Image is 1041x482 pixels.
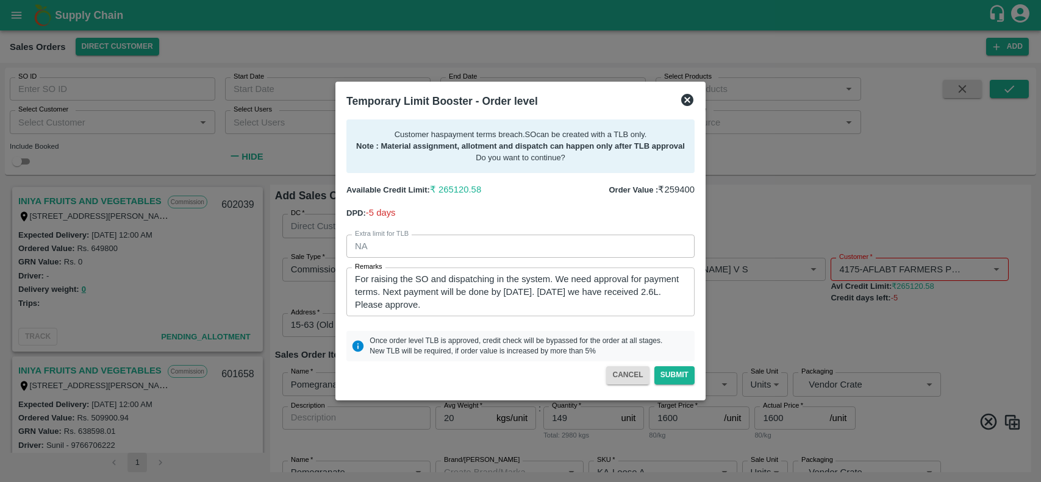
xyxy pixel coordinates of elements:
p: Note : Material assignment, allotment and dispatch can happen only after TLB approval [356,141,685,152]
b: Temporary Limit Booster - Order level [346,95,538,107]
b: Order Value : [609,185,658,194]
p: Customer has payment terms breach . SO can be created with a TLB only. [356,129,685,141]
textarea: For raising the SO and dispatching in the system. We need approval for payment terms. Next paymen... [355,273,686,311]
b: Available Credit Limit: [346,185,430,194]
input: NA [346,235,695,258]
span: ₹ 259400 [658,185,695,194]
label: Remarks [355,262,382,272]
span: ₹ 265120.58 [430,185,481,194]
b: DPD: [346,208,366,218]
p: Do you want to continue? [356,152,685,164]
span: -5 days [366,208,396,218]
label: Extra limit for TLB [355,229,409,239]
button: CANCEL [606,366,649,384]
p: Once order level TLB is approved, credit check will be bypassed for the order at all stages. New ... [370,336,662,356]
button: Submit [654,366,695,384]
